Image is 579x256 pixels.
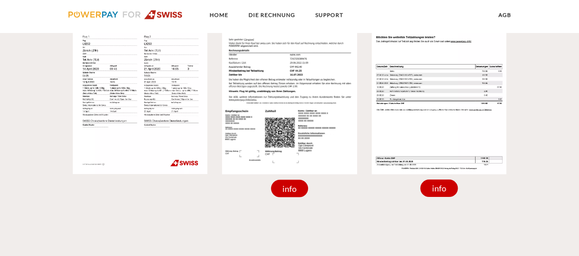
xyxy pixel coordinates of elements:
[201,7,236,23] a: Home
[307,7,351,23] a: SUPPORT
[271,180,308,197] div: info
[68,10,183,19] img: logo-swiss.svg
[491,7,519,23] a: agb
[420,180,458,197] div: info
[240,7,303,23] a: DIE RECHNUNG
